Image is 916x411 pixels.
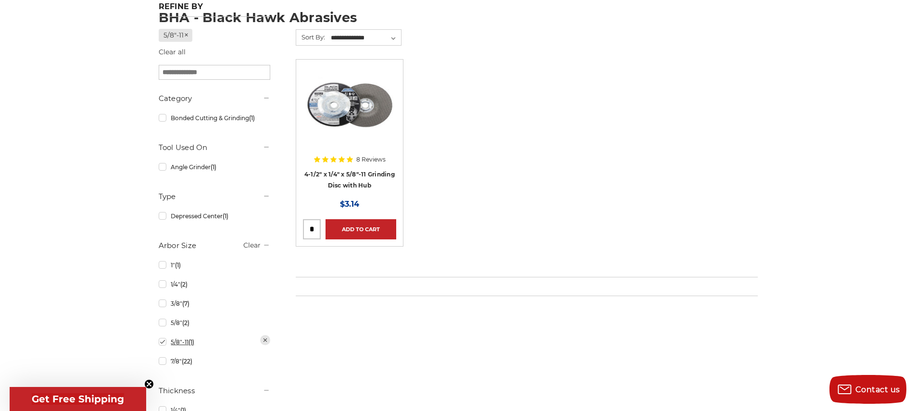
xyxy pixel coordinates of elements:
a: Angle Grinder [159,159,270,175]
a: 7/8" [159,353,270,370]
span: (22) [182,358,192,365]
h5: Refine by [159,2,270,17]
button: Contact us [829,375,906,404]
span: Get Free Shipping [32,393,124,405]
a: Depressed Center [159,208,270,224]
select: Sort By: [329,31,401,45]
span: Contact us [855,385,900,394]
h5: Type [159,191,270,202]
a: 5/8"-11 [159,29,193,42]
a: 1" [159,257,270,274]
a: Add to Cart [326,219,396,239]
a: 5/8" [159,314,270,331]
h5: Tool Used On [159,142,270,153]
a: 3/8" [159,295,270,312]
h5: Category [159,93,270,104]
a: BHA 4.5 Inch Grinding Wheel with 5/8 inch hub [303,66,396,189]
div: Get Free ShippingClose teaser [10,387,146,411]
h1: BHA - Black Hawk Abrasives [159,11,758,24]
h5: Arbor Size [159,240,270,251]
a: Clear all [159,48,186,56]
a: 5/8"-11 [159,334,270,350]
span: $3.14 [340,199,359,209]
span: (2) [182,319,189,326]
h5: Thickness [159,385,270,397]
span: (2) [180,281,188,288]
span: (1) [249,114,255,122]
span: (1) [188,338,194,346]
img: BHA 4.5 Inch Grinding Wheel with 5/8 inch hub [303,66,396,143]
span: (1) [223,212,228,220]
label: Sort By: [296,30,325,44]
button: Close teaser [144,379,154,389]
span: (1) [175,262,181,269]
a: 1/4" [159,276,270,293]
span: (7) [182,300,189,307]
a: Bonded Cutting & Grinding [159,110,270,126]
span: (1) [211,163,216,171]
a: Clear [243,241,261,249]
